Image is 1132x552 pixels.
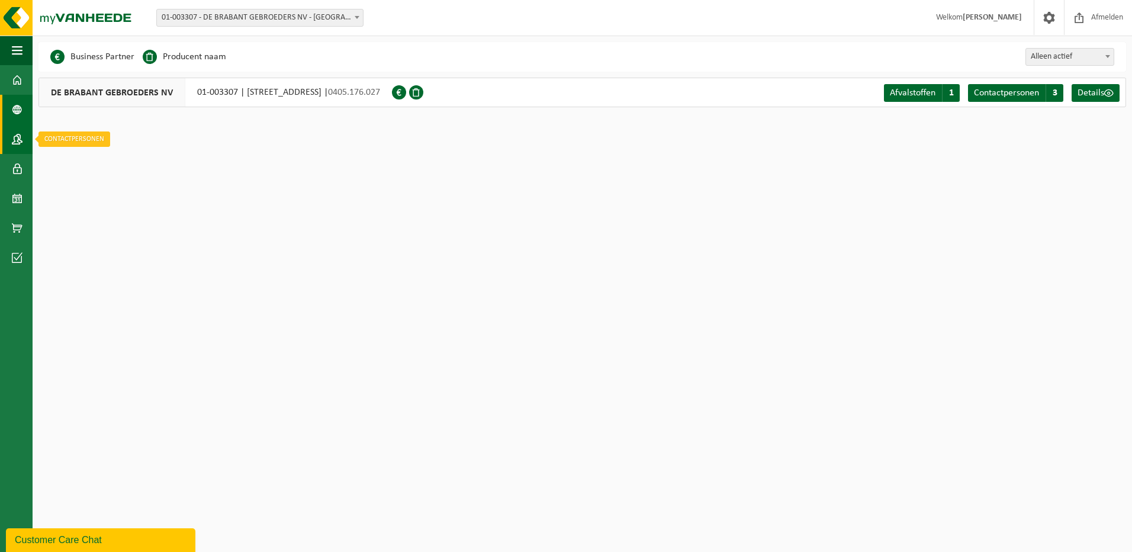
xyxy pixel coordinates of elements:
[156,9,364,27] span: 01-003307 - DE BRABANT GEBROEDERS NV - OESELGEM
[6,526,198,552] iframe: chat widget
[884,84,960,102] a: Afvalstoffen 1
[1046,84,1063,102] span: 3
[942,84,960,102] span: 1
[50,48,134,66] li: Business Partner
[1025,48,1114,66] span: Alleen actief
[974,88,1039,98] span: Contactpersonen
[968,84,1063,102] a: Contactpersonen 3
[890,88,935,98] span: Afvalstoffen
[963,13,1022,22] strong: [PERSON_NAME]
[39,78,185,107] span: DE BRABANT GEBROEDERS NV
[328,88,380,97] span: 0405.176.027
[143,48,226,66] li: Producent naam
[1026,49,1114,65] span: Alleen actief
[38,78,392,107] div: 01-003307 | [STREET_ADDRESS] |
[157,9,363,26] span: 01-003307 - DE BRABANT GEBROEDERS NV - OESELGEM
[1072,84,1120,102] a: Details
[1078,88,1104,98] span: Details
